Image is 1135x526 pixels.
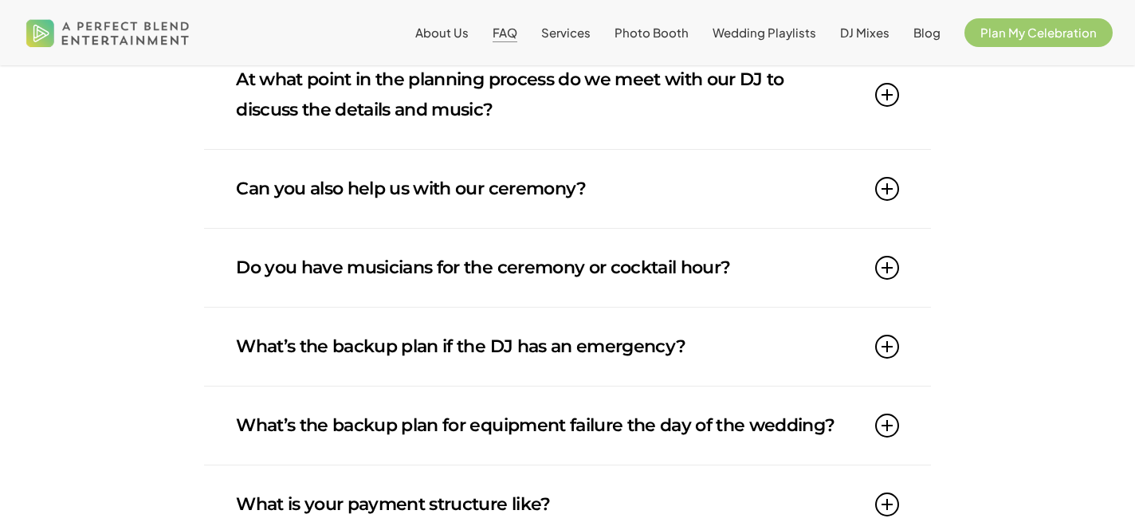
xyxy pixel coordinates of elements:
[713,25,816,40] span: Wedding Playlists
[415,25,469,40] span: About Us
[964,26,1113,39] a: Plan My Celebration
[980,25,1097,40] span: Plan My Celebration
[493,25,517,40] span: FAQ
[840,26,890,39] a: DJ Mixes
[541,26,591,39] a: Services
[840,25,890,40] span: DJ Mixes
[415,26,469,39] a: About Us
[541,25,591,40] span: Services
[493,26,517,39] a: FAQ
[22,6,194,59] img: A Perfect Blend Entertainment
[913,25,941,40] span: Blog
[615,25,689,40] span: Photo Booth
[913,26,941,39] a: Blog
[236,41,898,149] a: At what point in the planning process do we meet with our DJ to discuss the details and music?
[615,26,689,39] a: Photo Booth
[713,26,816,39] a: Wedding Playlists
[236,308,898,386] a: What’s the backup plan if the DJ has an emergency?
[236,150,898,228] a: Can you also help us with our ceremony?
[236,229,898,307] a: Do you have musicians for the ceremony or cocktail hour?
[236,387,898,465] a: What’s the backup plan for equipment failure the day of the wedding?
